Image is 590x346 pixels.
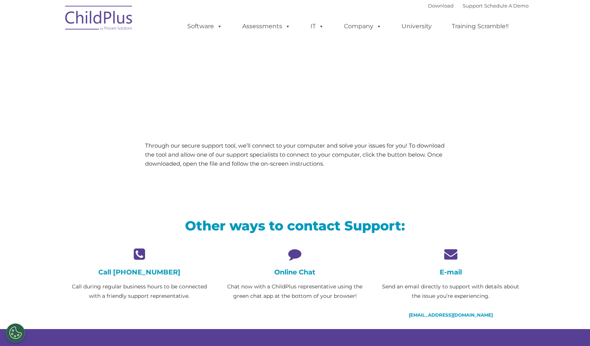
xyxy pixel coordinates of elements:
a: Assessments [235,19,298,34]
h4: E-mail [379,268,523,276]
a: Support [463,3,483,9]
h4: Call [PHONE_NUMBER] [67,268,211,276]
font: | [428,3,529,9]
a: Training Scramble!! [444,19,516,34]
span: LiveSupport with SplashTop [67,54,349,77]
p: Send an email directly to support with details about the issue you’re experiencing. [379,282,523,301]
img: ChildPlus by Procare Solutions [61,0,137,38]
a: IT [303,19,332,34]
a: [EMAIL_ADDRESS][DOMAIN_NAME] [409,312,493,318]
p: Chat now with a ChildPlus representative using the green chat app at the bottom of your browser! [223,282,367,301]
button: Cookies Settings [6,323,25,342]
a: Software [180,19,230,34]
a: Download [428,3,454,9]
a: Schedule A Demo [484,3,529,9]
p: Call during regular business hours to be connected with a friendly support representative. [67,282,211,301]
h2: Other ways to contact Support: [67,217,523,234]
h4: Online Chat [223,268,367,276]
a: University [394,19,439,34]
p: Through our secure support tool, we’ll connect to your computer and solve your issues for you! To... [145,141,445,168]
a: Company [336,19,389,34]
